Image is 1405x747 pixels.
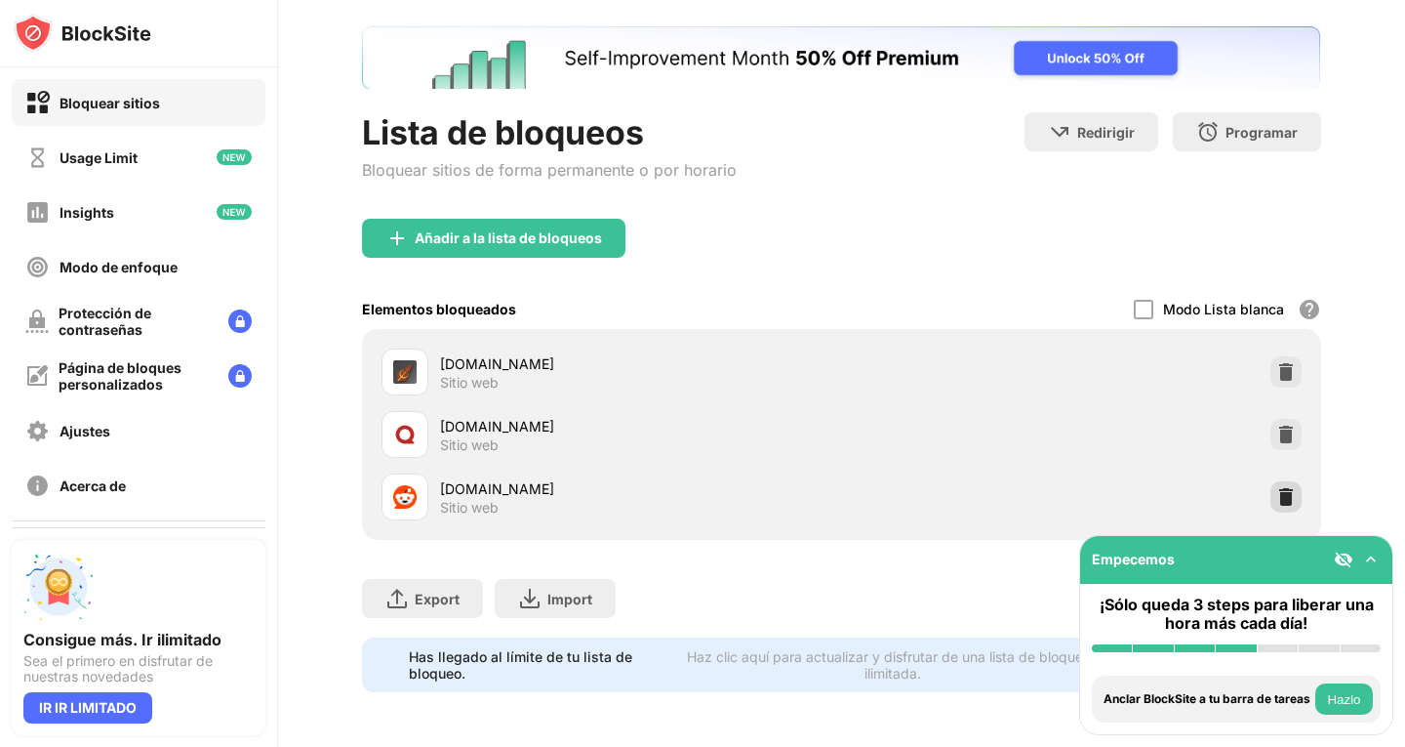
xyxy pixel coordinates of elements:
[440,374,499,392] div: Sitio web
[415,230,602,246] div: Añadir a la lista de bloqueos
[228,310,252,333] img: lock-menu.svg
[1334,550,1353,569] img: eye-not-visible.svg
[1092,596,1381,633] div: ¡Sólo queda 3 steps para liberar una hora más cada día!
[1104,692,1310,706] div: Anclar BlockSite a tu barra de tareas
[23,692,152,724] div: IR IR LIMITADO
[393,485,417,509] img: favicons
[547,591,592,607] div: Import
[25,474,50,498] img: about-off.svg
[409,648,666,682] div: Has llegado al límite de tu lista de bloqueo.
[415,591,460,607] div: Export
[23,552,94,622] img: push-unlimited.svg
[217,204,252,220] img: new-icon.svg
[362,301,516,317] div: Elementos bloqueados
[23,630,254,649] div: Consigue más. Ir ilimitado
[60,423,110,439] div: Ajustes
[25,419,50,443] img: settings-off.svg
[1092,551,1175,567] div: Empecemos
[1225,124,1298,141] div: Programar
[23,653,254,685] div: Sea el primero en disfrutar de nuestras novedades
[59,359,213,393] div: Página de bloques personalizados
[440,353,841,374] div: [DOMAIN_NAME]
[440,416,841,436] div: [DOMAIN_NAME]
[60,204,114,221] div: Insights
[1077,124,1135,141] div: Redirigir
[60,259,178,275] div: Modo de enfoque
[678,648,1105,682] div: Haz clic aquí para actualizar y disfrutar de una lista de bloqueos ilimitada.
[228,364,252,388] img: lock-menu.svg
[1315,684,1373,715] button: Hazlo
[25,200,50,225] img: insights-off.svg
[60,477,126,494] div: Acerca de
[440,478,841,499] div: [DOMAIN_NAME]
[1163,301,1284,317] div: Modo Lista blanca
[25,364,49,388] img: customize-block-page-off.svg
[362,160,737,180] div: Bloquear sitios de forma permanente o por horario
[14,14,151,53] img: logo-blocksite.svg
[59,305,213,338] div: Protección de contraseñas
[60,95,160,111] div: Bloquear sitios
[362,26,1320,89] iframe: Banner
[60,149,138,166] div: Usage Limit
[393,423,417,446] img: favicons
[440,499,499,517] div: Sitio web
[25,310,49,333] img: password-protection-off.svg
[362,112,737,152] div: Lista de bloqueos
[393,360,417,384] img: favicons
[217,149,252,165] img: new-icon.svg
[440,436,499,454] div: Sitio web
[25,91,50,115] img: block-on.svg
[25,145,50,170] img: time-usage-off.svg
[25,255,50,279] img: focus-off.svg
[1361,550,1381,569] img: omni-setup-toggle.svg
